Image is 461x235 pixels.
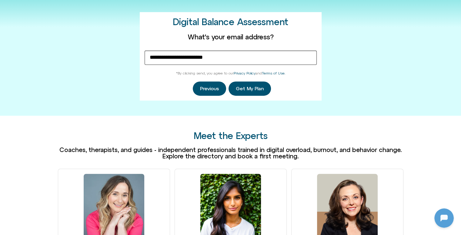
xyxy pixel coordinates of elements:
[193,81,226,96] button: Previous
[59,146,402,160] span: Coaches, therapists, and guides - independent professionals trained in digital overload, burnout,...
[434,208,454,228] iframe: Botpress
[234,71,256,75] a: Privacy Policy
[262,71,285,75] a: Terms of Use.
[176,71,285,75] span: *By clicking send, you agree to our and
[229,81,271,96] button: Get My Plan
[58,131,403,141] h2: Meet the Experts
[236,86,264,91] span: Get My Plan
[173,17,288,27] h2: Digital Balance Assessment
[145,33,317,96] form: Homepage Sign Up
[145,33,317,41] label: What's your email address?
